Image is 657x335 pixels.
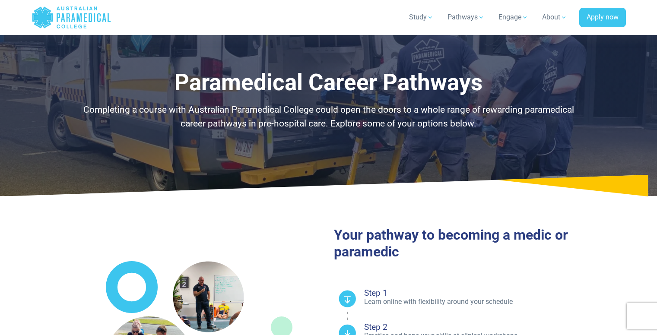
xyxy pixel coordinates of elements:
[76,103,581,130] p: Completing a course with Australian Paramedical College could open the doors to a whole range of ...
[404,5,439,29] a: Study
[364,323,626,331] h4: Step 2
[76,69,581,96] h1: Paramedical Career Pathways
[493,5,533,29] a: Engage
[364,297,626,307] p: Learn online with flexibility around your schedule
[442,5,490,29] a: Pathways
[334,227,626,260] h2: Your pathway to becoming a medic or paramedic
[32,3,111,32] a: Australian Paramedical College
[579,8,626,28] a: Apply now
[537,5,572,29] a: About
[364,289,626,297] h4: Step 1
